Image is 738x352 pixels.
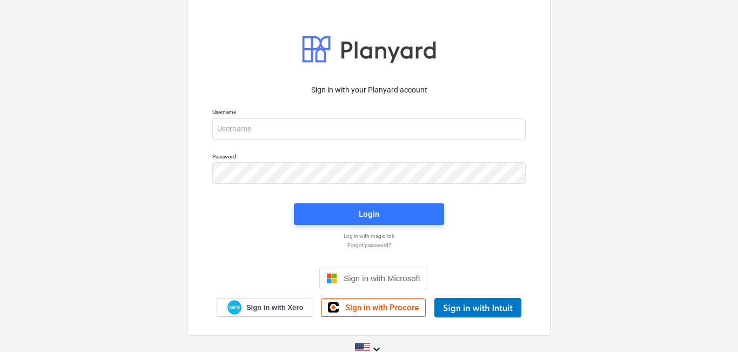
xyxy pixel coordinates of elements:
[212,118,526,140] input: Username
[207,233,531,240] a: Log in with magic link
[212,153,526,162] p: Password
[207,242,531,249] a: Forgot password?
[321,298,426,317] a: Sign in with Procore
[344,274,420,283] span: Sign in with Microsoft
[246,303,303,313] span: Sign in with Xero
[345,303,419,313] span: Sign in with Procore
[326,273,337,284] img: Microsoft logo
[212,109,526,118] p: Username
[294,203,444,225] button: Login
[359,207,379,221] div: Login
[227,300,241,315] img: Xero logo
[212,84,526,96] p: Sign in with your Planyard account
[217,298,313,317] a: Sign in with Xero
